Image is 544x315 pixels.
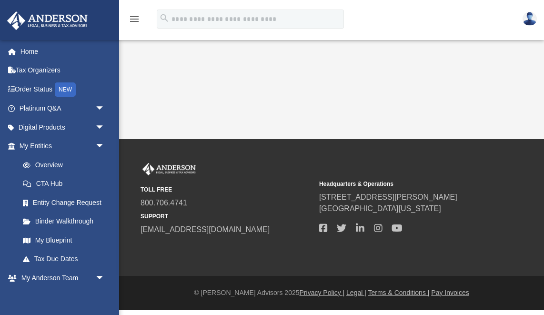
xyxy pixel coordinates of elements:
a: My Blueprint [13,231,114,250]
div: NEW [55,82,76,97]
div: © [PERSON_NAME] Advisors 2025 [119,288,544,298]
a: [GEOGRAPHIC_DATA][US_STATE] [319,204,441,213]
span: arrow_drop_down [95,137,114,156]
a: [EMAIL_ADDRESS][DOMAIN_NAME] [141,225,270,234]
img: Anderson Advisors Platinum Portal [4,11,91,30]
a: Overview [13,155,119,174]
a: My Anderson Teamarrow_drop_down [7,268,114,287]
a: Tax Organizers [7,61,119,80]
a: Home [7,42,119,61]
a: Platinum Q&Aarrow_drop_down [7,99,119,118]
a: Order StatusNEW [7,80,119,99]
img: User Pic [523,12,537,26]
img: Anderson Advisors Platinum Portal [141,163,198,175]
a: Legal | [346,289,366,296]
a: CTA Hub [13,174,119,193]
i: menu [129,13,140,25]
a: 800.706.4741 [141,199,187,207]
a: Entity Change Request [13,193,119,212]
small: TOLL FREE [141,185,312,194]
small: Headquarters & Operations [319,180,491,188]
a: Privacy Policy | [300,289,345,296]
span: arrow_drop_down [95,99,114,119]
a: My Entitiesarrow_drop_down [7,137,119,156]
a: Pay Invoices [431,289,469,296]
a: menu [129,18,140,25]
span: arrow_drop_down [95,118,114,137]
a: Digital Productsarrow_drop_down [7,118,119,137]
i: search [159,13,170,23]
a: Binder Walkthrough [13,212,119,231]
small: SUPPORT [141,212,312,221]
a: Tax Due Dates [13,250,119,269]
a: Terms & Conditions | [368,289,430,296]
span: arrow_drop_down [95,268,114,288]
a: [STREET_ADDRESS][PERSON_NAME] [319,193,457,201]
